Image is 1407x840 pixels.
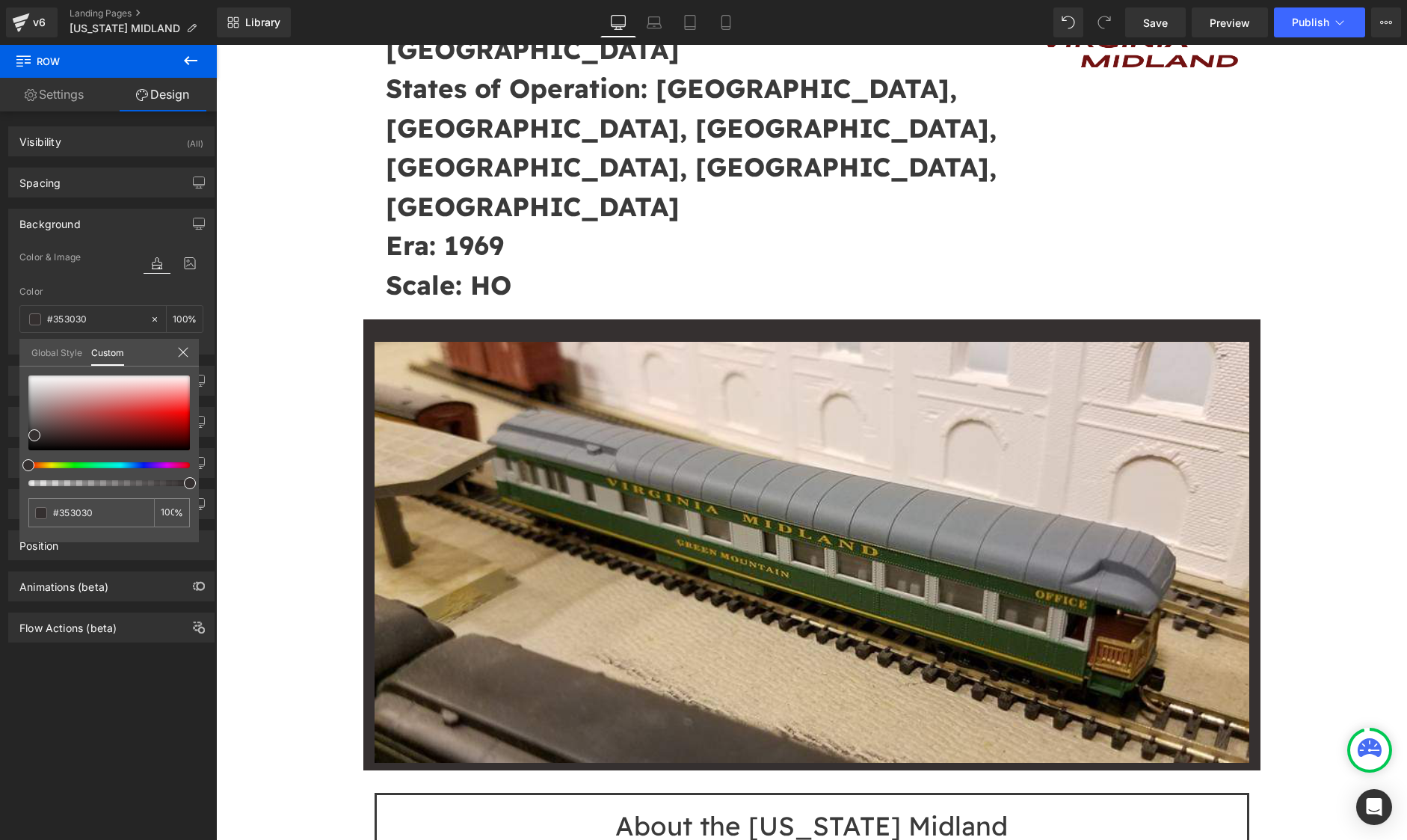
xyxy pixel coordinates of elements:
[1143,15,1168,31] span: Save
[170,224,295,257] strong: Scale: HO
[154,498,190,527] div: %
[108,78,217,111] a: Design
[1192,7,1268,37] a: Preview
[15,45,164,78] span: Row
[636,7,672,37] a: Laptop
[31,339,82,364] a: Global Style
[217,7,291,37] a: New Library
[1292,16,1329,28] span: Publish
[30,13,49,32] div: v6
[1210,15,1250,31] span: Preview
[172,765,1020,797] h1: About the [US_STATE] Midland
[600,7,636,37] a: Desktop
[1089,7,1119,37] button: Redo
[70,22,180,34] span: [US_STATE] MIDLAND
[1356,789,1392,825] div: Open Intercom Messenger
[1053,7,1083,37] button: Undo
[6,7,58,37] a: v6
[53,505,148,521] input: Color
[91,339,124,366] a: Custom
[170,184,288,217] strong: Era: 1969
[170,27,781,178] strong: States of Operation: [GEOGRAPHIC_DATA], [GEOGRAPHIC_DATA], [GEOGRAPHIC_DATA], [GEOGRAPHIC_DATA], ...
[672,7,708,37] a: Tablet
[1371,7,1401,37] button: More
[245,16,280,29] span: Library
[70,7,217,19] a: Landing Pages
[1274,7,1365,37] button: Publish
[708,7,744,37] a: Mobile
